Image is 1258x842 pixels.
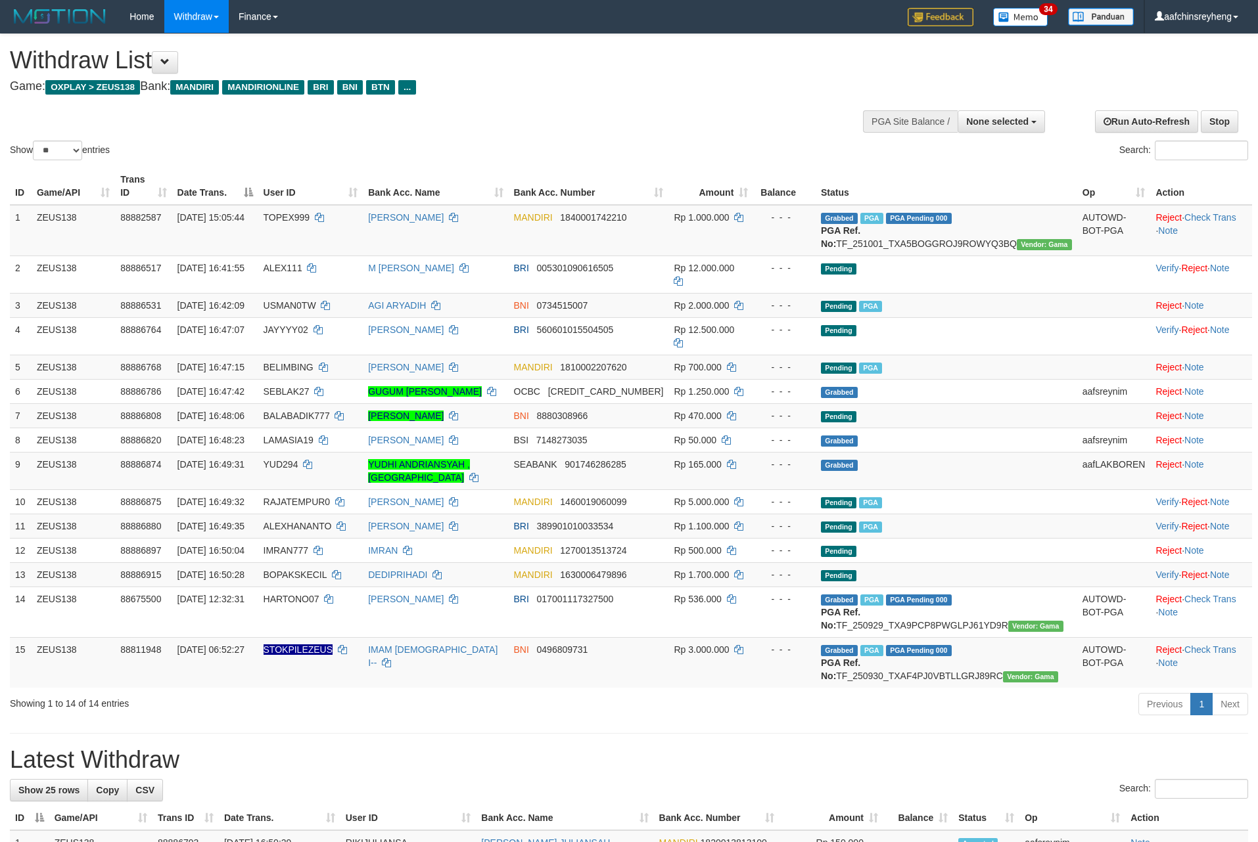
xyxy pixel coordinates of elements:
span: Vendor URL: https://trx31.1velocity.biz [1003,671,1058,682]
span: [DATE] 16:47:42 [177,386,245,397]
span: Copy 0496809731 to clipboard [537,644,588,655]
td: · · [1150,317,1252,355]
td: · · [1150,562,1252,587]
span: Copy 7148273035 to clipboard [536,435,588,445]
div: - - - [758,385,810,398]
a: [PERSON_NAME] [368,521,444,531]
span: BELIMBING [264,362,314,372]
span: BNI [337,80,363,95]
span: PGA Pending [886,213,952,224]
span: Copy 1840001742210 to clipboard [560,212,626,223]
td: 9 [10,452,32,489]
a: Previous [1138,693,1191,715]
span: [DATE] 16:49:32 [177,497,245,507]
th: Balance [753,167,816,205]
td: TF_250930_TXAF4PJ0VBTLLGRJ89RC [816,637,1077,688]
div: - - - [758,495,810,508]
input: Search: [1155,141,1248,160]
b: PGA Ref. No: [821,657,860,681]
div: - - - [758,458,810,471]
span: [DATE] 06:52:27 [177,644,245,655]
span: Pending [821,263,856,275]
span: Pending [821,497,856,508]
span: OXPLAY > ZEUS138 [45,80,140,95]
a: Reject [1155,300,1182,311]
a: [PERSON_NAME] [368,410,444,421]
td: ZEUS138 [32,403,115,428]
a: IMRAN [368,545,398,556]
span: [DATE] 16:49:35 [177,521,245,531]
div: - - - [758,361,810,374]
td: AUTOWD-BOT-PGA [1077,205,1151,256]
b: PGA Ref. No: [821,225,860,249]
span: Pending [821,325,856,336]
th: Bank Acc. Number: activate to sort column ascending [509,167,669,205]
div: - - - [758,544,810,557]
a: Reject [1155,212,1182,223]
a: CSV [127,779,163,801]
span: PGA Pending [886,594,952,606]
td: · [1150,293,1252,317]
td: ZEUS138 [32,205,115,256]
span: Grabbed [821,435,858,447]
th: Game/API: activate to sort column ascending [32,167,115,205]
a: Check Trans [1184,594,1236,604]
span: Rp 1.250.000 [674,386,729,397]
span: Copy 0734515007 to clipboard [537,300,588,311]
td: · [1150,355,1252,379]
span: Rp 2.000.000 [674,300,729,311]
span: Rp 12.500.000 [674,324,734,335]
span: SEABANK [514,459,557,470]
span: Marked by aafnoeunsreypich [860,213,883,224]
span: 88886897 [120,545,161,556]
span: Marked by aafsolysreylen [859,497,882,508]
span: BNI [514,300,529,311]
img: Button%20Memo.svg [993,8,1048,26]
span: BRI [514,263,529,273]
td: 10 [10,489,32,514]
td: · · [1150,205,1252,256]
label: Search: [1119,779,1248,799]
span: [DATE] 16:48:23 [177,435,245,445]
th: Amount: activate to sort column ascending [780,806,883,830]
td: ZEUS138 [32,562,115,587]
span: 34 [1039,3,1057,15]
div: - - - [758,299,810,312]
a: Note [1158,657,1178,668]
a: IMAM [DEMOGRAPHIC_DATA] I-- [368,644,498,668]
span: BRI [514,521,529,531]
span: 88886531 [120,300,161,311]
a: Check Trans [1184,644,1236,655]
a: Reject [1155,435,1182,445]
span: [DATE] 16:49:31 [177,459,245,470]
button: None selected [958,110,1045,133]
a: Reject [1155,362,1182,372]
span: Copy [96,785,119,795]
span: BNI [514,410,529,421]
div: PGA Site Balance / [863,110,958,133]
th: User ID: activate to sort column ascending [340,806,477,830]
th: ID: activate to sort column descending [10,806,49,830]
th: Bank Acc. Name: activate to sort column ascending [363,167,508,205]
a: M [PERSON_NAME] [368,263,454,273]
a: Note [1184,459,1204,470]
a: Note [1184,300,1204,311]
td: aafsreynim [1077,379,1151,403]
span: Pending [821,301,856,312]
span: Grabbed [821,387,858,398]
a: [PERSON_NAME] [368,435,444,445]
a: Reject [1155,644,1182,655]
span: Copy 8880308966 to clipboard [537,410,588,421]
span: Nama rekening ada tanda titik/strip, harap diedit [264,644,333,655]
div: - - - [758,261,810,275]
a: Verify [1155,324,1178,335]
span: TOPEX999 [264,212,310,223]
th: Action [1150,167,1252,205]
span: Rp 1.700.000 [674,569,729,580]
a: Note [1210,263,1230,273]
span: Rp 50.000 [674,435,716,445]
td: 3 [10,293,32,317]
th: Op: activate to sort column ascending [1077,167,1151,205]
select: Showentries [33,141,82,160]
span: Grabbed [821,594,858,606]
